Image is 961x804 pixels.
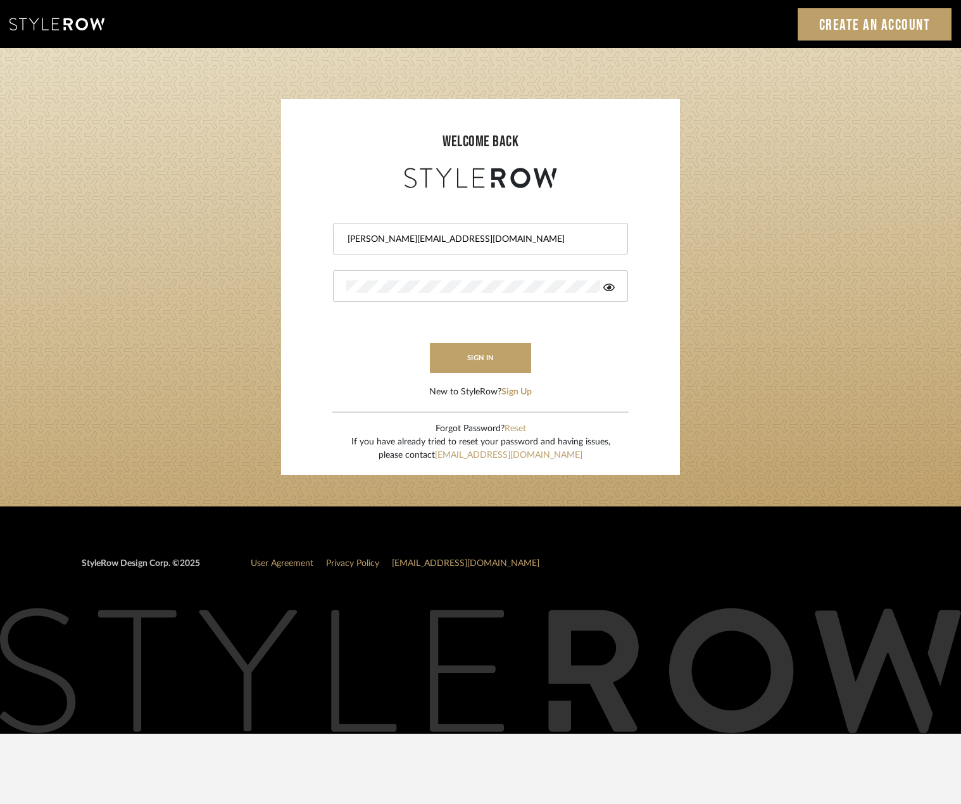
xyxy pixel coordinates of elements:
[346,233,612,246] input: Email Address
[351,436,610,462] div: If you have already tried to reset your password and having issues, please contact
[430,343,531,373] button: sign in
[326,559,379,568] a: Privacy Policy
[798,8,952,41] a: Create an Account
[392,559,539,568] a: [EMAIL_ADDRESS][DOMAIN_NAME]
[82,557,200,581] div: StyleRow Design Corp. ©2025
[294,130,667,153] div: welcome back
[501,386,532,399] button: Sign Up
[505,422,526,436] button: Reset
[351,422,610,436] div: Forgot Password?
[251,559,313,568] a: User Agreement
[429,386,532,399] div: New to StyleRow?
[435,451,582,460] a: [EMAIL_ADDRESS][DOMAIN_NAME]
